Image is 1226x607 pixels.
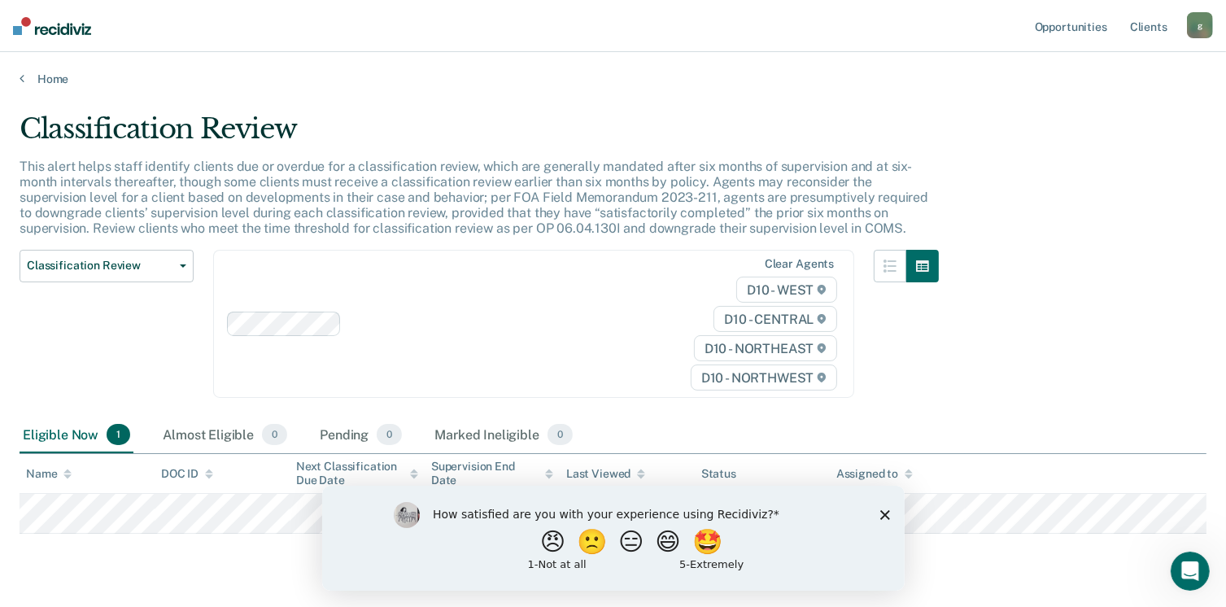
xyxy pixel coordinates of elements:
span: 0 [377,424,402,445]
span: 0 [262,424,287,445]
div: Supervision End Date [431,460,553,487]
button: g [1187,12,1213,38]
div: Classification Review [20,112,939,159]
img: Recidiviz [13,17,91,35]
p: This alert helps staff identify clients due or overdue for a classification review, which are gen... [20,159,928,237]
div: Eligible Now1 [20,417,133,453]
iframe: Survey by Kim from Recidiviz [322,486,905,591]
div: Next Classification Due Date [296,460,418,487]
div: Last Viewed [566,467,645,481]
div: Status [701,467,736,481]
div: Almost Eligible0 [159,417,290,453]
div: Assigned to [836,467,913,481]
a: Home [20,72,1206,86]
div: DOC ID [161,467,213,481]
span: Classification Review [27,259,173,273]
span: 1 [107,424,130,445]
iframe: Intercom live chat [1171,552,1210,591]
span: D10 - NORTHWEST [691,365,837,391]
div: Name [26,467,72,481]
div: Pending0 [316,417,405,453]
button: Classification Review [20,250,194,282]
div: Clear agents [765,257,834,271]
span: D10 - NORTHEAST [694,335,837,361]
span: D10 - WEST [736,277,837,303]
span: 0 [548,424,573,445]
span: D10 - CENTRAL [713,306,837,332]
div: Marked Ineligible0 [431,417,576,453]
